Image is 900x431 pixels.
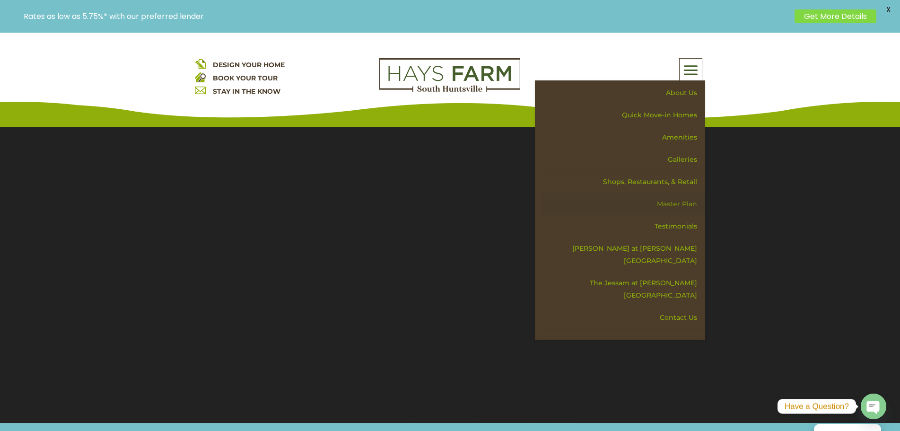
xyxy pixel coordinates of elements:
a: DESIGN YOUR HOME [213,61,285,69]
a: Shops, Restaurants, & Retail [542,171,705,193]
img: design your home [195,58,206,69]
a: Amenities [542,126,705,149]
img: book your home tour [195,71,206,82]
a: hays farm homes huntsville development [379,86,520,94]
a: About Us [542,82,705,104]
a: Galleries [542,149,705,171]
p: Rates as low as 5.75%* with our preferred lender [24,12,790,21]
a: Quick Move-in Homes [542,104,705,126]
a: Master Plan [542,193,705,215]
a: [PERSON_NAME] at [PERSON_NAME][GEOGRAPHIC_DATA] [542,237,705,272]
a: Testimonials [542,215,705,237]
a: The Jessam at [PERSON_NAME][GEOGRAPHIC_DATA] [542,272,705,307]
span: X [881,2,895,17]
a: STAY IN THE KNOW [213,87,280,96]
a: BOOK YOUR TOUR [213,74,278,82]
img: Logo [379,58,520,92]
a: Get More Details [795,9,876,23]
a: Contact Us [542,307,705,329]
